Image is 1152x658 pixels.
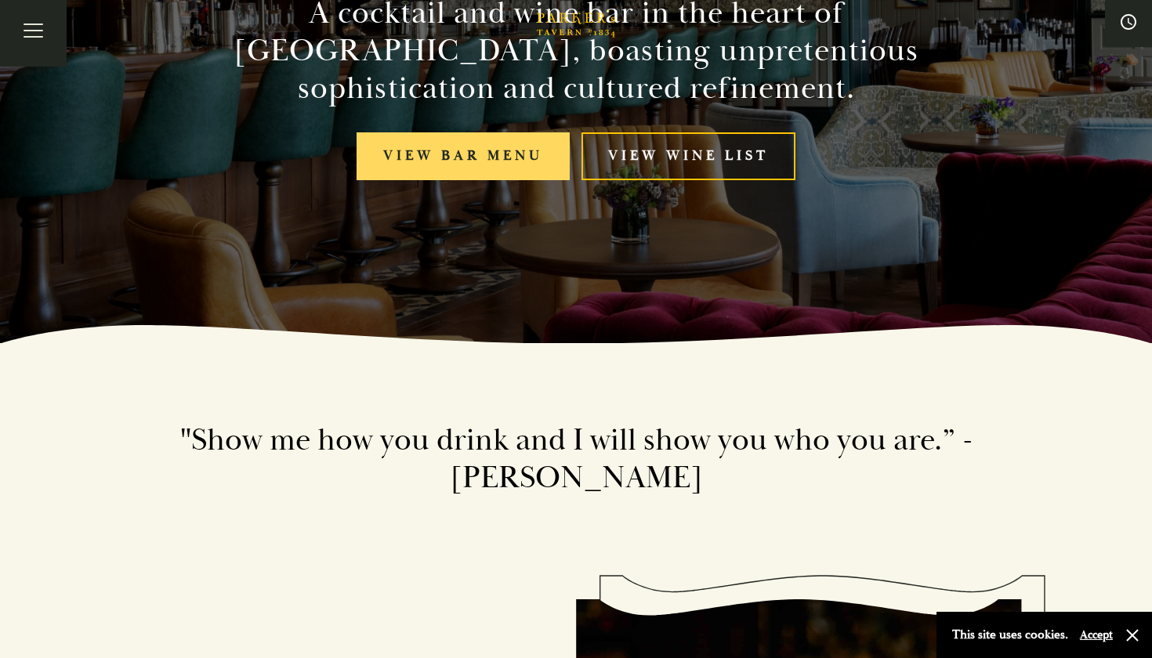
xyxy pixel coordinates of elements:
a: View Wine List [581,132,795,180]
h2: "Show me how you drink and I will show you who you are.” - [PERSON_NAME] [129,421,1023,497]
p: This site uses cookies. [952,624,1068,646]
button: Accept [1080,627,1113,642]
button: Close and accept [1125,627,1140,643]
a: View bar menu [357,132,570,180]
